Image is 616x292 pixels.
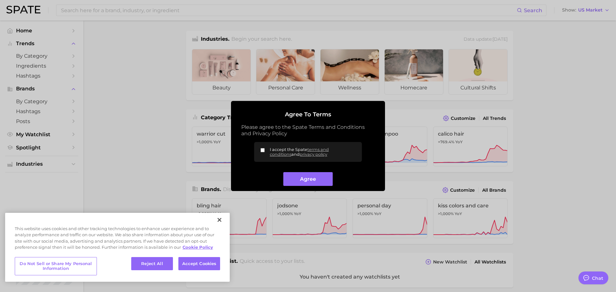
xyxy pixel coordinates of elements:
[178,257,220,271] button: Accept Cookies
[283,172,332,186] button: Agree
[241,111,375,118] h2: Agree to Terms
[5,226,230,254] div: This website uses cookies and other tracking technologies to enhance user experience and to analy...
[212,213,227,227] button: Close
[270,147,329,157] a: terms and conditions
[183,245,213,250] a: More information about your privacy, opens in a new tab
[131,257,173,271] button: Reject All
[241,124,375,137] p: Please agree to the Spate Terms and Conditions and Privacy Policy
[5,213,230,282] div: Privacy
[15,257,97,275] button: Do Not Sell or Share My Personal Information
[300,152,327,157] a: privacy policy
[5,213,230,282] div: Cookie banner
[270,147,357,157] span: I accept the Spate and
[261,148,265,152] input: I accept the Spateterms and conditionsandprivacy policy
